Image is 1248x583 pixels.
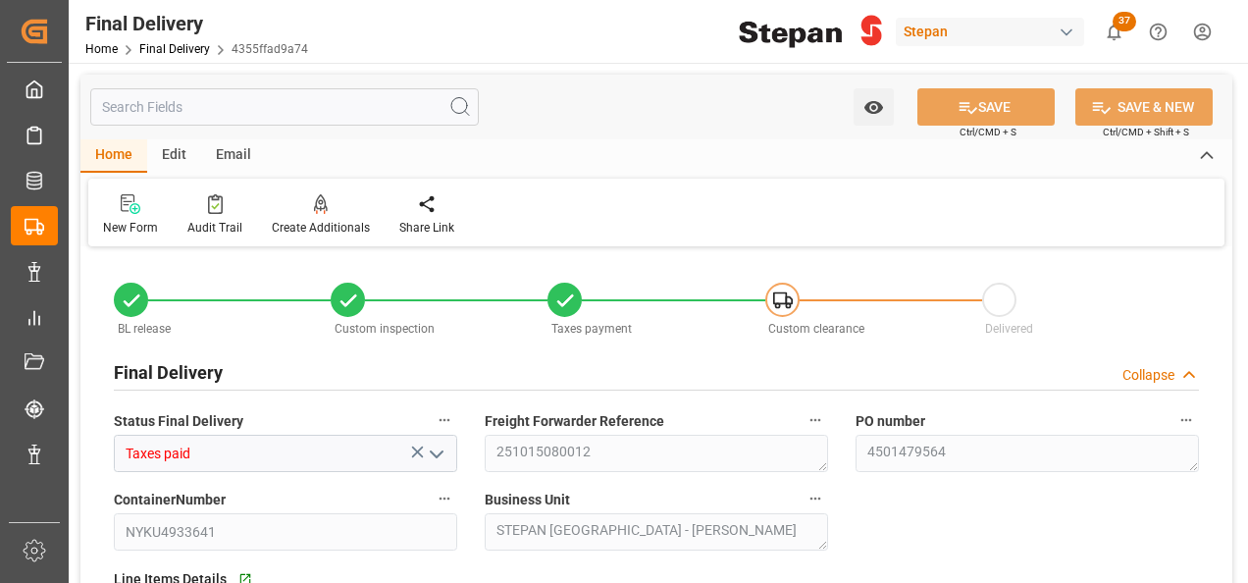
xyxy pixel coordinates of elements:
h2: Final Delivery [114,359,223,386]
span: ContainerNumber [114,490,226,510]
span: Status Final Delivery [114,411,243,432]
button: open menu [421,439,450,469]
span: Taxes payment [551,322,632,336]
span: Ctrl/CMD + Shift + S [1103,125,1189,139]
textarea: 251015080012 [485,435,828,472]
div: Final Delivery [85,9,308,38]
button: PO number [1173,407,1199,433]
button: Business Unit [803,486,828,511]
span: Freight Forwarder Reference [485,411,664,432]
button: open menu [854,88,894,126]
div: Audit Trail [187,219,242,237]
span: PO number [856,411,925,432]
button: Status Final Delivery [432,407,457,433]
span: 37 [1113,12,1136,31]
textarea: 4501479564 [856,435,1199,472]
span: Ctrl/CMD + S [960,125,1016,139]
div: New Form [103,219,158,237]
div: Create Additionals [272,219,370,237]
button: SAVE [917,88,1055,126]
textarea: STEPAN [GEOGRAPHIC_DATA] - [PERSON_NAME] [485,513,828,551]
span: Custom clearance [768,322,864,336]
button: ContainerNumber [432,486,457,511]
div: Collapse [1122,365,1174,386]
button: SAVE & NEW [1075,88,1213,126]
span: BL release [118,322,171,336]
div: Home [80,139,147,173]
a: Final Delivery [139,42,210,56]
span: Business Unit [485,490,570,510]
button: Freight Forwarder Reference [803,407,828,433]
a: Home [85,42,118,56]
div: Stepan [896,18,1084,46]
button: Help Center [1136,10,1180,54]
span: Delivered [985,322,1033,336]
div: Share Link [399,219,454,237]
div: Email [201,139,266,173]
button: Stepan [896,13,1092,50]
div: Edit [147,139,201,173]
input: Search Fields [90,88,479,126]
button: show 37 new notifications [1092,10,1136,54]
span: Custom inspection [335,322,435,336]
img: Stepan_Company_logo.svg.png_1713531530.png [739,15,882,49]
